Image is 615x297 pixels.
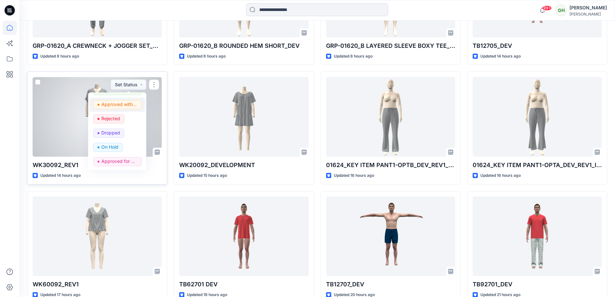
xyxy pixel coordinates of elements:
[179,280,308,289] p: TB62701 DEV
[480,53,521,60] p: Updated 14 hours ago
[40,53,79,60] p: Updated 8 hours ago
[101,143,118,151] p: On Hold
[473,196,602,276] a: TB92701_DEV
[326,77,455,157] a: 01624_KEY ITEM PANT1-OPTB_DEV_REV1_IN SEAM-29
[101,129,120,137] p: Dropped
[33,280,162,289] p: WK60092_REV1
[179,41,308,50] p: GRP-01620_B ROUNDED HEM SHORT_DEV
[33,161,162,170] p: WK30092_REV1
[542,5,552,11] span: 99+
[473,41,602,50] p: TB12705_DEV
[334,53,373,60] p: Updated 8 hours ago
[179,77,308,157] a: WK20092_DEVELOPMENT
[187,53,226,60] p: Updated 8 hours ago
[326,196,455,276] a: TB12707_DEV
[569,4,607,12] div: [PERSON_NAME]
[326,161,455,170] p: 01624_KEY ITEM PANT1-OPTB_DEV_REV1_IN SEAM-29
[33,77,162,157] a: WK30092_REV1
[101,100,138,109] p: Approved with corrections
[473,280,602,289] p: TB92701_DEV
[33,196,162,276] a: WK60092_REV1
[326,280,455,289] p: TB12707_DEV
[555,5,567,16] div: GH
[33,41,162,50] p: GRP-01620_A CREWNECK + JOGGER SET_DEVELOPMENT
[473,161,602,170] p: 01624_KEY ITEM PANT1-OPTA_DEV_REV1_IN SEAM-27
[179,161,308,170] p: WK20092_DEVELOPMENT
[101,114,120,123] p: Rejected
[334,172,374,179] p: Updated 16 hours ago
[569,12,607,16] div: [PERSON_NAME]
[473,77,602,157] a: 01624_KEY ITEM PANT1-OPTA_DEV_REV1_IN SEAM-27
[326,41,455,50] p: GRP-01620_B LAYERED SLEEVE BOXY TEE_DEV
[480,172,521,179] p: Updated 16 hours ago
[187,172,227,179] p: Updated 15 hours ago
[179,196,308,276] a: TB62701 DEV
[40,172,81,179] p: Updated 14 hours ago
[101,157,138,165] p: Approved for Upload to customer platform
